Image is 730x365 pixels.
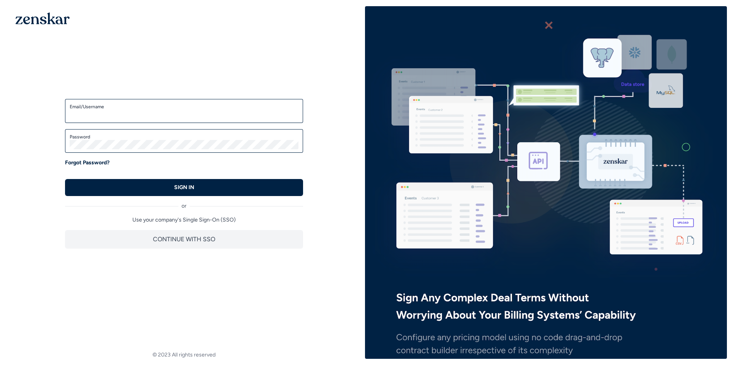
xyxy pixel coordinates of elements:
[15,12,70,24] img: 1OGAJ2xQqyY4LXKgY66KYq0eOWRCkrZdAb3gUhuVAqdWPZE9SRJmCz+oDMSn4zDLXe31Ii730ItAGKgCKgCCgCikA4Av8PJUP...
[174,184,194,191] p: SIGN IN
[70,104,298,110] label: Email/Username
[65,179,303,196] button: SIGN IN
[65,159,110,167] a: Forgot Password?
[65,216,303,224] p: Use your company's Single Sign-On (SSO)
[65,230,303,249] button: CONTINUE WITH SSO
[3,351,365,359] footer: © 2023 All rights reserved
[70,134,298,140] label: Password
[65,196,303,210] div: or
